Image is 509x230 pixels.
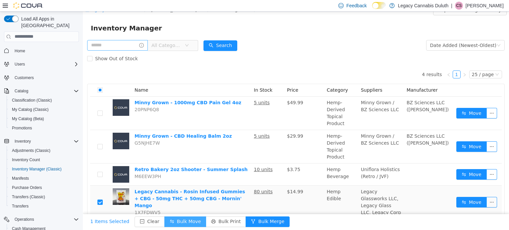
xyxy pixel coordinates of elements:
img: Minny Grown - 1000mg CBD Pain Gel 4oz placeholder [30,88,46,104]
span: Inventory Count [12,157,40,162]
span: Show Out of Stock [10,44,58,50]
button: My Catalog (Classic) [7,105,82,114]
a: Legacy Cannabis - Rosin Infused Gummies + CBG - 50mg THC + 50mg CBG - Mornin' Mango [52,177,162,197]
button: Operations [1,215,82,224]
button: Customers [1,73,82,82]
p: [PERSON_NAME] [466,2,504,10]
div: Date Added (Newest-Oldest) [347,29,414,39]
span: Promotions [12,125,32,131]
a: Adjustments (Classic) [9,147,53,155]
span: Home [15,48,25,54]
a: Minny Grown - CBD Healing Balm 2oz [52,122,149,127]
span: Suppliers [278,76,300,81]
span: BZ Sciences LLC ([PERSON_NAME]) [324,122,366,134]
td: Hemp Edible [241,174,275,207]
span: My Catalog (Beta) [9,115,79,123]
span: Transfers (Classic) [9,193,79,201]
button: Transfers [7,202,82,211]
img: Legacy Cannabis - Rosin Infused Gummies + CBG - 50mg THC + 50mg CBG - Mornin' Mango hero shot [30,177,46,193]
span: Inventory Manager [8,11,83,22]
span: Users [15,62,25,67]
u: 10 units [171,155,190,161]
i: icon: info-circle [56,31,61,36]
i: icon: down [102,32,106,36]
span: Uniflora Holistics (Retro / JVF) [278,155,317,167]
i: icon: right [380,61,384,65]
span: All Categories [69,30,99,37]
u: 80 units [171,177,190,183]
i: icon: down [412,61,416,66]
button: icon: ellipsis [404,130,414,140]
span: In Stock [171,76,190,81]
u: 5 units [171,122,187,127]
span: Operations [15,217,34,222]
button: Transfers (Classic) [7,192,82,202]
span: Transfers (Classic) [12,194,45,200]
span: Inventory Count [9,156,79,164]
a: Purchase Orders [9,184,45,192]
span: Manifests [12,176,29,181]
button: icon: swapMove [373,185,404,196]
span: Transfers [9,202,79,210]
a: Minny Grown - 1000mg CBD Pain Gel 4oz [52,88,158,94]
span: Classification (Classic) [9,96,79,104]
span: Operations [12,215,79,223]
button: icon: swapMove [373,130,404,140]
button: Purchase Orders [7,183,82,192]
span: Adjustments (Classic) [9,147,79,155]
button: icon: ellipsis [404,96,414,107]
img: Retro Bakery 2oz Shooter - Summer Splash placeholder [30,155,46,171]
span: Catalog [12,87,79,95]
a: My Catalog (Beta) [9,115,47,123]
div: Calvin Stuart [455,2,463,10]
span: $3.75 [204,155,217,161]
span: My Catalog (Classic) [12,107,49,112]
span: Legacy Glassworks LLC, Legacy Glass LLC, Legacy Corp [278,177,318,204]
button: Manifests [7,174,82,183]
button: Inventory [1,137,82,146]
button: icon: ellipsis [404,158,414,168]
span: Adjustments (Classic) [12,148,50,153]
span: Purchase Orders [12,185,42,190]
input: Dark Mode [372,2,386,9]
a: Retro Bakery 2oz Shooter - Summer Splash [52,155,165,161]
button: Promotions [7,123,82,133]
span: $14.99 [204,177,220,183]
td: Hemp Beverage [241,152,275,174]
span: Category [244,76,265,81]
button: Users [12,60,28,68]
button: icon: swapMove [373,96,404,107]
i: icon: left [364,61,368,65]
a: Inventory Manager (Classic) [9,165,64,173]
span: Inventory [12,137,79,145]
button: Inventory [12,137,33,145]
span: Catalog [15,88,28,94]
button: Catalog [12,87,31,95]
a: Transfers [9,202,31,210]
button: icon: ellipsis [404,185,414,196]
span: Customers [15,75,34,80]
button: Operations [12,215,37,223]
button: Inventory Manager (Classic) [7,164,82,174]
span: $29.99 [204,122,220,127]
li: 1 [370,59,378,67]
span: 1X7FDWV5 [52,198,78,204]
span: Name [52,76,65,81]
a: Home [12,47,28,55]
li: Previous Page [362,59,370,67]
button: icon: minus-squareClear [52,205,82,215]
a: Inventory Count [9,156,43,164]
li: 4 results [339,59,359,67]
button: icon: forkBulk Merge [163,205,207,215]
a: Promotions [9,124,35,132]
button: Inventory Count [7,155,82,164]
div: 25 / page [389,59,411,67]
span: 20PNP6Q8 [52,95,76,101]
button: icon: swapBulk Move [82,205,123,215]
u: 5 units [171,88,187,94]
span: Feedback [346,2,367,9]
span: My Catalog (Beta) [12,116,44,121]
a: Classification (Classic) [9,96,55,104]
span: M6EEW3PH [52,162,78,167]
